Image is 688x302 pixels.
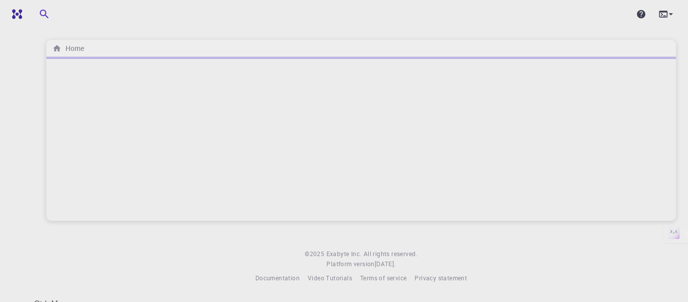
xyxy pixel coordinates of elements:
span: Exabyte Inc. [326,250,362,258]
span: Video Tutorials [308,274,352,282]
h6: Home [61,43,84,54]
span: [DATE] . [375,260,396,268]
a: Video Tutorials [308,273,352,283]
a: Exabyte Inc. [326,249,362,259]
a: Documentation [255,273,300,283]
span: Documentation [255,274,300,282]
a: [DATE]. [375,259,396,269]
span: Privacy statement [415,274,467,282]
a: Terms of service [360,273,406,283]
span: Terms of service [360,274,406,282]
span: Platform version [326,259,374,269]
a: Privacy statement [415,273,467,283]
span: All rights reserved. [364,249,418,259]
span: © 2025 [305,249,326,259]
nav: breadcrumb [50,43,86,54]
img: logo [8,9,22,19]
